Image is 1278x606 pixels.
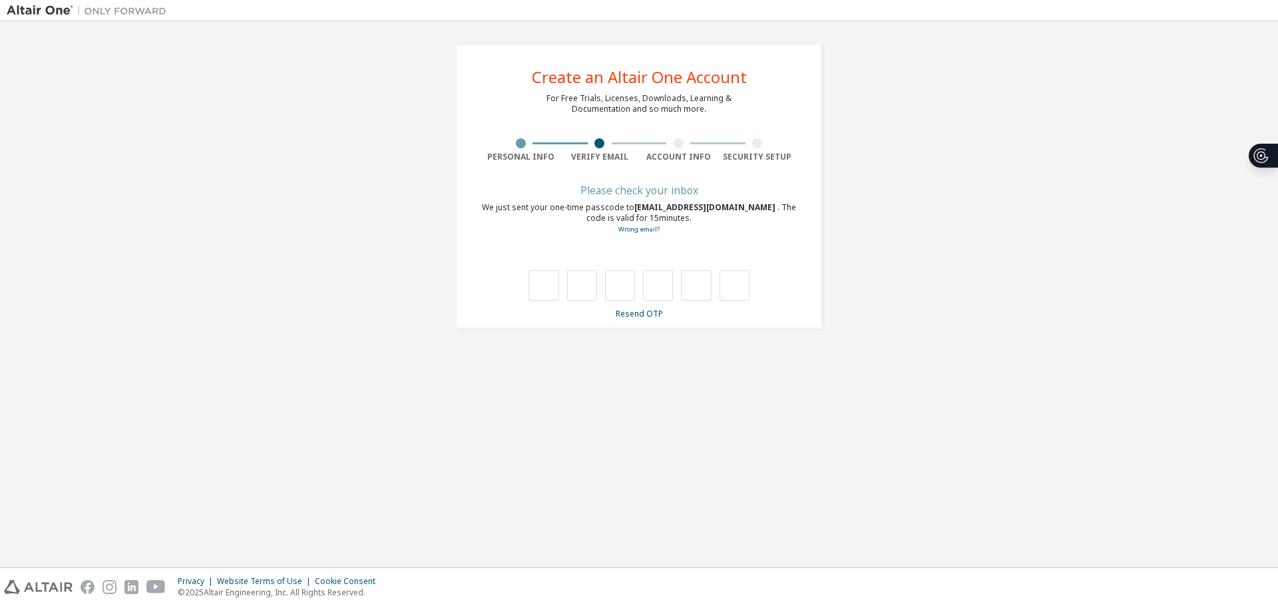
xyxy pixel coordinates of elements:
[481,186,797,194] div: Please check your inbox
[103,580,116,594] img: instagram.svg
[7,4,173,17] img: Altair One
[616,308,663,319] a: Resend OTP
[178,587,383,598] p: © 2025 Altair Engineering, Inc. All Rights Reserved.
[481,152,560,162] div: Personal Info
[618,225,660,233] a: Go back to the registration form
[481,202,797,235] div: We just sent your one-time passcode to . The code is valid for 15 minutes.
[532,69,747,85] div: Create an Altair One Account
[639,152,718,162] div: Account Info
[124,580,138,594] img: linkedin.svg
[81,580,95,594] img: facebook.svg
[4,580,73,594] img: altair_logo.svg
[146,580,166,594] img: youtube.svg
[546,93,732,114] div: For Free Trials, Licenses, Downloads, Learning & Documentation and so much more.
[718,152,797,162] div: Security Setup
[560,152,640,162] div: Verify Email
[217,576,315,587] div: Website Terms of Use
[315,576,383,587] div: Cookie Consent
[634,202,777,213] span: [EMAIL_ADDRESS][DOMAIN_NAME]
[178,576,217,587] div: Privacy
